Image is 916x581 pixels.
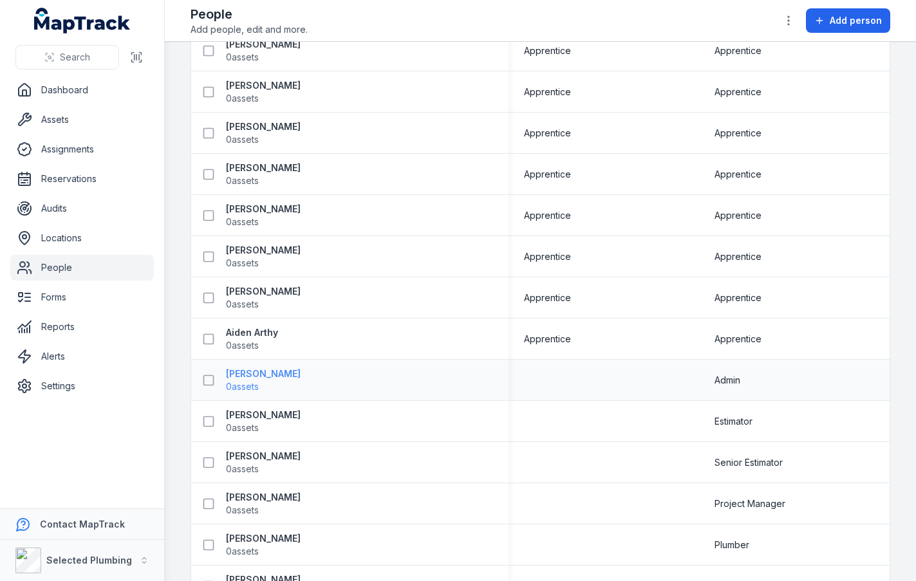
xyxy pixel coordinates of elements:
[715,168,762,181] span: Apprentice
[226,491,301,517] a: [PERSON_NAME]0assets
[524,250,571,263] span: Apprentice
[226,367,301,393] a: [PERSON_NAME]0assets
[226,532,301,558] a: [PERSON_NAME]0assets
[226,409,301,434] a: [PERSON_NAME]0assets
[524,44,571,57] span: Apprentice
[226,326,278,352] a: Aiden Arthy0assets
[10,255,154,281] a: People
[524,86,571,98] span: Apprentice
[10,344,154,369] a: Alerts
[226,203,301,216] strong: [PERSON_NAME]
[226,339,259,352] span: 0 assets
[226,285,301,311] a: [PERSON_NAME]0assets
[226,380,259,393] span: 0 assets
[226,161,301,187] a: [PERSON_NAME]0assets
[715,333,762,346] span: Apprentice
[10,284,154,310] a: Forms
[226,367,301,380] strong: [PERSON_NAME]
[715,415,752,428] span: Estimator
[10,166,154,192] a: Reservations
[524,168,571,181] span: Apprentice
[10,314,154,340] a: Reports
[226,421,259,434] span: 0 assets
[226,92,259,105] span: 0 assets
[715,539,749,551] span: Plumber
[524,333,571,346] span: Apprentice
[226,463,259,475] span: 0 assets
[226,79,301,105] a: [PERSON_NAME]0assets
[226,545,259,558] span: 0 assets
[715,250,762,263] span: Apprentice
[226,532,301,545] strong: [PERSON_NAME]
[715,374,740,387] span: Admin
[715,456,783,469] span: Senior Estimator
[226,285,301,298] strong: [PERSON_NAME]
[226,51,259,64] span: 0 assets
[34,8,131,33] a: MapTrack
[524,209,571,222] span: Apprentice
[524,127,571,140] span: Apprentice
[226,79,301,92] strong: [PERSON_NAME]
[10,196,154,221] a: Audits
[191,23,308,36] span: Add people, edit and more.
[10,77,154,103] a: Dashboard
[226,450,301,463] strong: [PERSON_NAME]
[46,555,132,566] strong: Selected Plumbing
[226,38,301,51] strong: [PERSON_NAME]
[10,373,154,399] a: Settings
[15,45,119,69] button: Search
[226,203,301,228] a: [PERSON_NAME]0assets
[226,326,278,339] strong: Aiden Arthy
[715,127,762,140] span: Apprentice
[524,291,571,304] span: Apprentice
[226,120,301,133] strong: [PERSON_NAME]
[226,120,301,146] a: [PERSON_NAME]0assets
[226,161,301,174] strong: [PERSON_NAME]
[830,14,882,27] span: Add person
[226,491,301,504] strong: [PERSON_NAME]
[191,5,308,23] h2: People
[226,409,301,421] strong: [PERSON_NAME]
[226,504,259,517] span: 0 assets
[226,133,259,146] span: 0 assets
[226,244,301,257] strong: [PERSON_NAME]
[10,107,154,133] a: Assets
[226,216,259,228] span: 0 assets
[226,257,259,270] span: 0 assets
[226,38,301,64] a: [PERSON_NAME]0assets
[226,174,259,187] span: 0 assets
[715,44,762,57] span: Apprentice
[715,86,762,98] span: Apprentice
[226,298,259,311] span: 0 assets
[10,225,154,251] a: Locations
[40,519,125,530] strong: Contact MapTrack
[715,291,762,304] span: Apprentice
[226,450,301,475] a: [PERSON_NAME]0assets
[10,136,154,162] a: Assignments
[226,244,301,270] a: [PERSON_NAME]0assets
[60,51,90,64] span: Search
[715,497,785,510] span: Project Manager
[806,8,890,33] button: Add person
[715,209,762,222] span: Apprentice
